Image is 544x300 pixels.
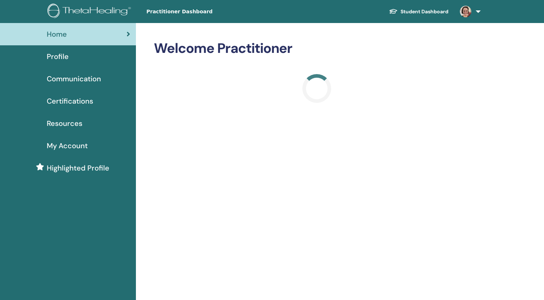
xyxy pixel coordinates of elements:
img: default.jpg [460,6,471,17]
a: Student Dashboard [383,5,454,18]
span: Highlighted Profile [47,163,109,173]
span: Certifications [47,96,93,106]
h2: Welcome Practitioner [154,40,479,57]
img: logo.png [47,4,133,20]
span: Home [47,29,67,40]
img: graduation-cap-white.svg [389,8,398,14]
span: Practitioner Dashboard [146,8,254,15]
span: My Account [47,140,88,151]
span: Profile [47,51,69,62]
span: Resources [47,118,82,129]
span: Communication [47,73,101,84]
